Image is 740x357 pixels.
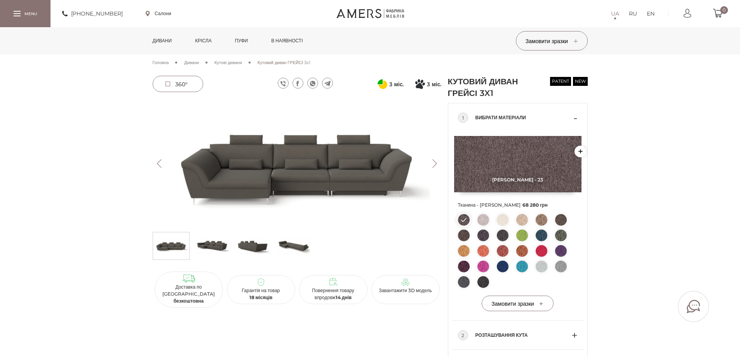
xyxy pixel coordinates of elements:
h1: Кутовий диван ГРЕЙСІ 3x1 [448,76,537,99]
button: Next [428,159,442,168]
a: в наявності [265,27,308,54]
div: 2 [458,330,468,340]
img: Кутовий диван ГРЕЙСІ 3x1 s-1 [195,234,229,258]
a: Салони [146,10,171,17]
span: patent [550,77,571,86]
b: 18 місяців [249,294,273,300]
p: Доставка по [GEOGRAPHIC_DATA] [158,284,220,305]
a: Крісла [189,27,217,54]
span: 360° [175,81,188,88]
a: EN [647,9,655,18]
div: 1 [458,113,468,123]
p: Повернення товару впродовж [302,287,364,301]
span: [PERSON_NAME] - 23 [454,177,582,183]
a: RU [629,9,637,18]
button: Замовити зразки [516,31,588,51]
span: new [573,77,588,86]
a: Кутові дивани [214,59,242,66]
span: 0 [720,6,728,14]
button: Замовити зразки [482,296,554,311]
span: 68 280 грн [522,202,548,208]
p: Гарантія на товар [230,287,292,301]
a: whatsapp [307,78,318,89]
a: viber [278,78,289,89]
img: Кутовий диван ГРЕЙСІ 3x1 s-2 [236,234,270,258]
a: Дивани [147,27,178,54]
img: Кутовий диван ГРЕЙСІ 3x1 s-0 [154,234,188,258]
span: Кутові дивани [214,60,242,65]
span: Замовити зразки [526,38,578,45]
span: 3 міс. [389,80,404,89]
a: Головна [153,59,169,66]
p: Завантажити 3D модель [374,287,437,294]
img: Кутовий диван ГРЕЙСІ 3x1 s-3 [277,234,310,258]
b: безкоштовна [174,298,204,304]
b: 14 днів [336,294,352,300]
img: Etna - 23 [454,136,582,192]
a: [PHONE_NUMBER] [62,9,123,18]
span: Тканина - [PERSON_NAME] [458,200,578,210]
a: Дивани [184,59,199,66]
span: Вибрати матеріали [475,113,572,122]
span: Замовити зразки [491,300,543,307]
a: facebook [293,78,303,89]
svg: Оплата частинами від ПриватБанку [378,79,387,89]
span: 3 міс. [427,80,441,89]
span: Дивани [184,60,199,65]
span: Головна [153,60,169,65]
span: Розташування кута [475,331,572,340]
button: Previous [153,159,166,168]
a: Пуфи [229,27,254,54]
img: Кутовий диван ГРЕЙСІ 3x1 -0 [153,99,442,228]
svg: Покупка частинами від Монобанку [415,79,425,89]
a: telegram [322,78,333,89]
a: 360° [153,76,203,92]
a: UA [611,9,619,18]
